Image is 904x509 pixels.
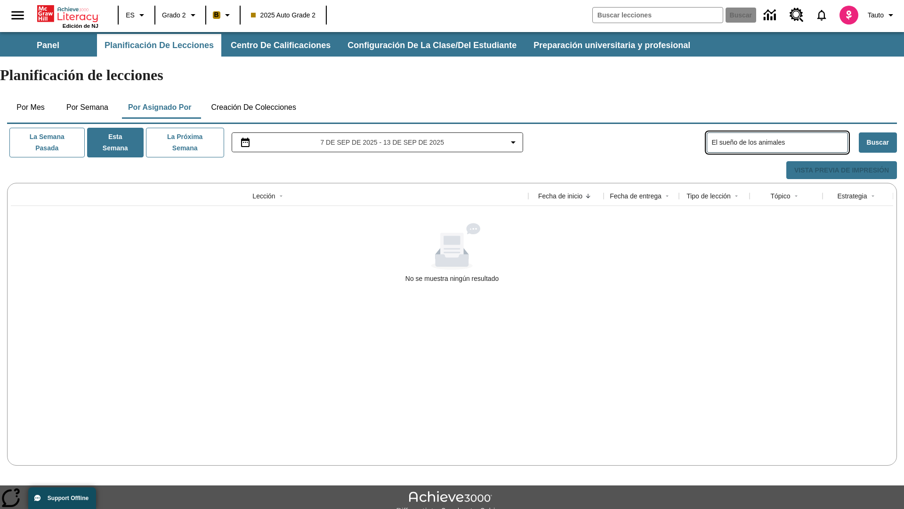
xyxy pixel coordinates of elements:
[146,128,224,157] button: La próxima semana
[28,487,96,509] button: Support Offline
[538,191,582,201] div: Fecha de inicio
[59,96,116,119] button: Por semana
[839,6,858,25] img: avatar image
[610,191,662,201] div: Fecha de entrega
[508,137,519,148] svg: Collapse Date Range Filter
[9,128,85,157] button: La semana pasada
[252,191,275,201] div: Lección
[731,190,742,202] button: Sort
[158,7,202,24] button: Grado: Grado 2, Elige un grado
[126,10,135,20] span: ES
[162,10,186,20] span: Grado 2
[97,34,221,57] button: Planificación de lecciones
[11,223,893,283] div: No se muestra ningún resultado
[4,1,32,29] button: Abrir el menú lateral
[121,7,152,24] button: Lenguaje: ES, Selecciona un idioma
[864,7,900,24] button: Perfil/Configuración
[214,9,219,21] span: B
[320,138,444,148] span: 7 de sep de 2025 - 13 de sep de 2025
[526,34,698,57] button: Preparación universitaria y profesional
[791,190,802,202] button: Sort
[48,495,89,501] span: Support Offline
[662,190,673,202] button: Sort
[712,136,847,149] input: Buscar lecciones asignadas
[209,7,237,24] button: Boost El color de la clase es anaranjado claro. Cambiar el color de la clase.
[275,190,287,202] button: Sort
[7,96,54,119] button: Por mes
[859,132,897,153] button: Buscar
[837,191,867,201] div: Estrategia
[770,191,790,201] div: Tópico
[834,3,864,27] button: Escoja un nuevo avatar
[236,137,519,148] button: Seleccione el intervalo de fechas opción del menú
[63,23,98,29] span: Edición de NJ
[809,3,834,27] a: Notificaciones
[686,191,731,201] div: Tipo de lección
[251,10,316,20] span: 2025 Auto Grade 2
[1,34,95,57] button: Panel
[87,128,144,157] button: Esta semana
[37,4,98,23] a: Portada
[784,2,809,28] a: Centro de recursos, Se abrirá en una pestaña nueva.
[868,10,884,20] span: Tauto
[867,190,879,202] button: Sort
[582,190,594,202] button: Sort
[203,96,304,119] button: Creación de colecciones
[405,274,499,283] div: No se muestra ningún resultado
[121,96,199,119] button: Por asignado por
[37,3,98,29] div: Portada
[758,2,784,28] a: Centro de información
[593,8,723,23] input: Buscar campo
[223,34,338,57] button: Centro de calificaciones
[340,34,524,57] button: Configuración de la clase/del estudiante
